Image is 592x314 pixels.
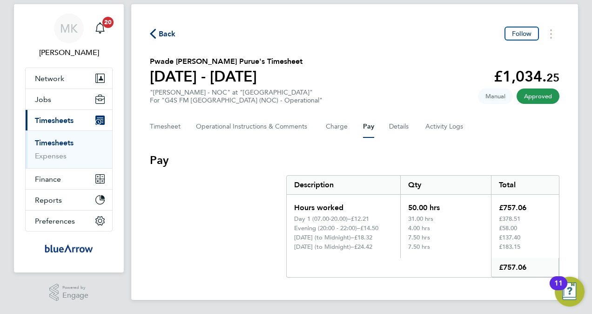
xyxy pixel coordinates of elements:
[294,225,360,232] div: Evening (20:00 - 22:00)
[546,71,559,84] span: 25
[35,175,61,184] span: Finance
[478,89,513,104] span: This timesheet was manually created.
[400,234,491,243] div: 7.50 hrs
[491,258,559,277] div: £757.06
[150,153,559,278] section: Pay
[400,243,491,258] div: 7.50 hrs
[196,116,311,138] button: Operational Instructions & Comments
[35,95,51,104] span: Jobs
[294,234,354,241] div: [DATE] (to Midnight)
[150,116,181,138] button: Timesheet
[491,215,559,225] div: £378.51
[45,241,93,256] img: bluearrow-logo-retina.png
[150,89,323,104] div: "[PERSON_NAME] - NOC" at "[GEOGRAPHIC_DATA]"
[491,195,559,215] div: £757.06
[348,215,351,223] span: –
[400,195,491,215] div: 50.00 hrs
[425,116,464,138] button: Activity Logs
[14,4,124,273] nav: Main navigation
[491,243,559,258] div: £183.15
[26,169,112,189] button: Finance
[35,217,75,225] span: Preferences
[35,74,64,83] span: Network
[505,27,539,41] button: Follow
[26,89,112,109] button: Jobs
[351,233,354,241] span: –
[554,283,563,295] div: 11
[26,211,112,231] button: Preferences
[512,29,531,38] span: Follow
[354,234,393,241] div: £18.32
[150,56,303,67] h2: Pwade [PERSON_NAME] Purue's Timesheet
[62,284,88,292] span: Powered by
[491,225,559,234] div: £58.00
[26,110,112,130] button: Timesheets
[25,241,113,256] a: Go to home page
[400,176,491,194] div: Qty
[287,176,400,194] div: Description
[91,14,109,43] a: 20
[357,224,360,232] span: –
[351,243,354,251] span: –
[491,234,559,243] div: £137.40
[360,225,393,232] div: £14.50
[49,284,89,301] a: Powered byEngage
[400,215,491,225] div: 31.00 hrs
[150,153,559,168] h3: Pay
[150,67,303,86] h1: [DATE] - [DATE]
[26,68,112,89] button: Network
[159,28,176,40] span: Back
[555,277,585,307] button: Open Resource Center, 11 new notifications
[287,195,400,215] div: Hours worked
[62,292,88,300] span: Engage
[294,243,354,251] div: [DATE] (to Midnight)
[35,138,74,147] a: Timesheets
[389,116,410,138] button: Details
[150,96,323,104] div: For "G4S FM [GEOGRAPHIC_DATA] (NOC) - Operational"
[26,130,112,168] div: Timesheets
[326,116,348,138] button: Charge
[491,176,559,194] div: Total
[354,243,393,251] div: £24.42
[25,47,113,58] span: Miriam Kerins
[294,215,351,223] div: Day 1 (07.00-20.00)
[286,175,559,278] div: Pay
[102,17,114,28] span: 20
[25,14,113,58] a: MK[PERSON_NAME]
[494,68,559,85] app-decimal: £1,034.
[35,196,62,205] span: Reports
[35,151,67,160] a: Expenses
[351,215,393,223] div: £12.21
[150,28,176,40] button: Back
[26,190,112,210] button: Reports
[35,116,74,125] span: Timesheets
[517,89,559,104] span: This timesheet has been approved.
[363,116,374,138] button: Pay
[400,225,491,234] div: 4.00 hrs
[543,27,559,41] button: Timesheets Menu
[60,22,78,34] span: MK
